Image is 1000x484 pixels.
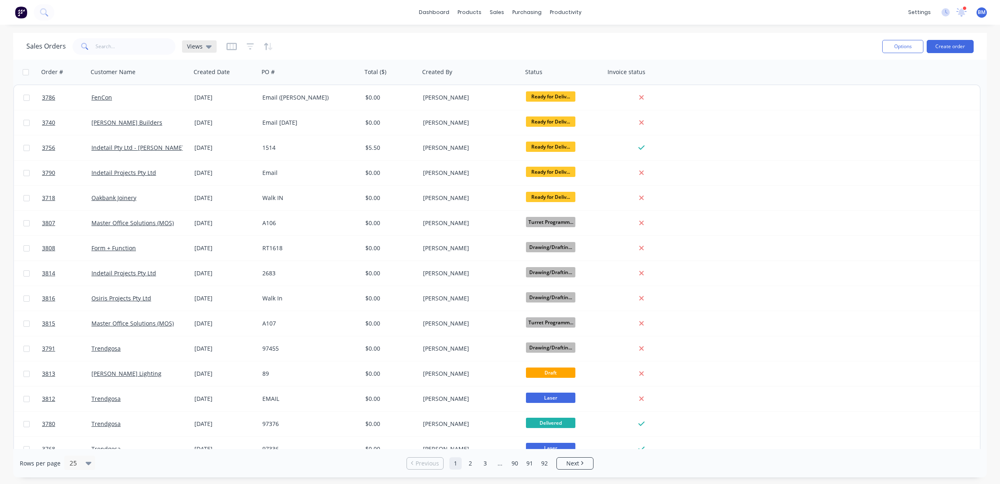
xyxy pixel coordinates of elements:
a: 3786 [42,85,91,110]
div: [DATE] [194,370,256,378]
div: A106 [262,219,354,227]
div: Walk In [262,294,354,302]
a: 3718 [42,186,91,210]
div: $0.00 [365,420,414,428]
a: Page 1 is your current page [449,457,462,470]
a: 3790 [42,161,91,185]
div: [PERSON_NAME] [423,244,514,252]
a: Previous page [407,459,443,468]
div: $0.00 [365,219,414,227]
a: Page 91 [523,457,536,470]
div: Order # [41,68,63,76]
a: 3812 [42,386,91,411]
ul: Pagination [403,457,597,470]
span: Ready for Deliv... [526,91,575,102]
a: Page 90 [509,457,521,470]
span: 3807 [42,219,55,227]
span: 3740 [42,119,55,127]
div: purchasing [508,6,546,19]
div: $5.50 [365,144,414,152]
a: 3756 [42,135,91,160]
a: 3768 [42,437,91,461]
a: Indetail Pty Ltd - [PERSON_NAME] [91,144,184,151]
img: Factory [15,6,27,19]
div: [DATE] [194,395,256,403]
span: Views [187,42,203,51]
a: 3813 [42,361,91,386]
div: Total ($) [364,68,386,76]
span: 3813 [42,370,55,378]
a: Next page [557,459,593,468]
span: Drawing/Draftin... [526,267,575,277]
a: Page 3 [479,457,491,470]
span: Rows per page [20,459,61,468]
div: productivity [546,6,586,19]
div: [DATE] [194,194,256,202]
div: [DATE] [194,119,256,127]
a: Trendgosa [91,420,121,428]
span: 3814 [42,269,55,277]
a: [PERSON_NAME] Lighting [91,370,161,377]
a: Jump forward [494,457,506,470]
div: Invoice status [607,68,645,76]
input: Search... [96,38,176,55]
a: Page 2 [464,457,477,470]
a: Master Office Solutions (MOS) [91,219,174,227]
div: 89 [262,370,354,378]
a: 3740 [42,110,91,135]
div: [PERSON_NAME] [423,144,514,152]
div: [DATE] [194,144,256,152]
span: Draft [526,368,575,378]
div: [PERSON_NAME] [423,395,514,403]
a: 3816 [42,286,91,311]
a: Master Office Solutions (MOS) [91,319,174,327]
div: 97455 [262,344,354,353]
a: FenCon [91,93,112,101]
div: Created By [422,68,452,76]
div: [PERSON_NAME] [423,269,514,277]
div: [DATE] [194,319,256,328]
span: Drawing/Draftin... [526,242,575,252]
a: 3808 [42,236,91,261]
div: [PERSON_NAME] [423,194,514,202]
span: BM [978,9,986,16]
div: [PERSON_NAME] [423,219,514,227]
a: 3814 [42,261,91,286]
a: dashboard [415,6,453,19]
a: Oakbank Joinery [91,194,136,202]
div: [DATE] [194,93,256,102]
span: 3808 [42,244,55,252]
span: 3812 [42,395,55,403]
div: $0.00 [365,244,414,252]
div: [PERSON_NAME] [423,93,514,102]
span: Next [566,459,579,468]
div: 97336 [262,445,354,453]
div: A107 [262,319,354,328]
div: [PERSON_NAME] [423,344,514,353]
div: [PERSON_NAME] [423,420,514,428]
div: $0.00 [365,93,414,102]
div: Created Date [194,68,230,76]
a: Indetail Projects Pty Ltd [91,269,156,277]
span: 3791 [42,344,55,353]
h1: Sales Orders [26,42,66,50]
span: Ready for Deliv... [526,142,575,152]
a: Trendgosa [91,344,121,352]
span: 3768 [42,445,55,453]
button: Create order [927,40,974,53]
a: 3780 [42,412,91,436]
div: Email [262,169,354,177]
div: sales [486,6,508,19]
div: products [453,6,486,19]
div: Email [DATE] [262,119,354,127]
div: $0.00 [365,194,414,202]
a: Trendgosa [91,445,121,453]
span: Turret Programm... [526,317,575,328]
span: Ready for Deliv... [526,167,575,177]
div: settings [904,6,935,19]
div: PO # [262,68,275,76]
div: $0.00 [365,119,414,127]
span: 3786 [42,93,55,102]
div: [DATE] [194,294,256,302]
button: Options [882,40,923,53]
